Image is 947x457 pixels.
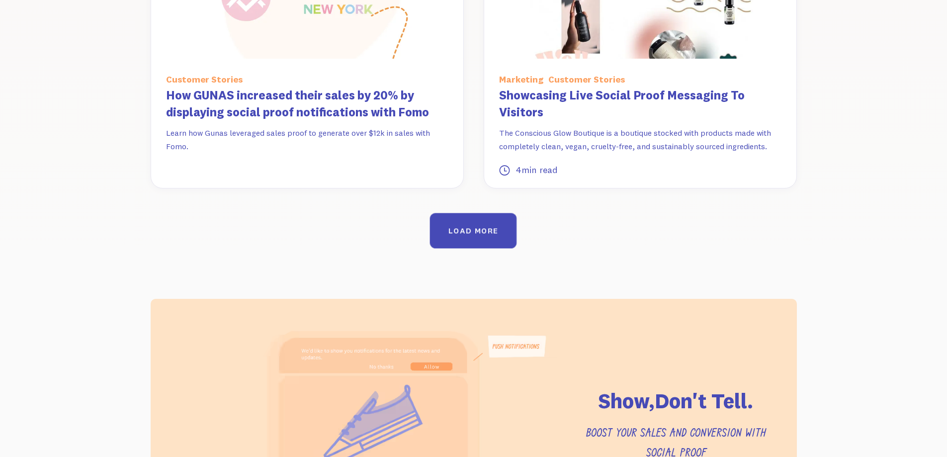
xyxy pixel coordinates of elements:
[166,73,243,87] div: Customer Stories
[151,212,797,249] div: List
[499,87,781,173] a: Showcasing Live Social Proof Messaging To VisitorsThe Conscious Glow Boutique is a boutique stock...
[548,73,625,87] div: Customer Stories
[499,87,781,120] h3: Showcasing Live Social Proof Messaging To Visitors
[430,213,517,249] a: Next Page
[166,126,448,153] p: Learn how Gunas leveraged sales proof to generate over $12k in sales with Fomo.
[166,87,448,120] h3: How GUNAS increased their sales by 20% by displaying social proof notifications with Fomo
[516,163,521,178] div: 4
[499,163,510,178] div: 
[166,87,448,159] a: How GUNAS increased their sales by 20% by displaying social proof notifications with FomoLearn ho...
[575,386,777,416] h2: Show,Don't Tell.
[521,163,558,178] div: min read
[448,226,498,236] div: LOAD MORE
[499,126,781,153] p: The Conscious Glow Boutique is a boutique stocked with products made with completely clean, vegan...
[499,73,543,87] div: Marketing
